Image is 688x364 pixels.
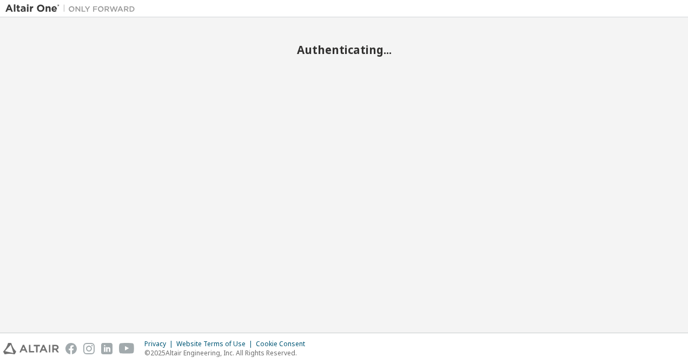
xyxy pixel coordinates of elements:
[176,340,256,348] div: Website Terms of Use
[256,340,312,348] div: Cookie Consent
[101,343,113,354] img: linkedin.svg
[144,340,176,348] div: Privacy
[65,343,77,354] img: facebook.svg
[5,3,141,14] img: Altair One
[5,43,683,57] h2: Authenticating...
[3,343,59,354] img: altair_logo.svg
[119,343,135,354] img: youtube.svg
[83,343,95,354] img: instagram.svg
[144,348,312,358] p: © 2025 Altair Engineering, Inc. All Rights Reserved.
